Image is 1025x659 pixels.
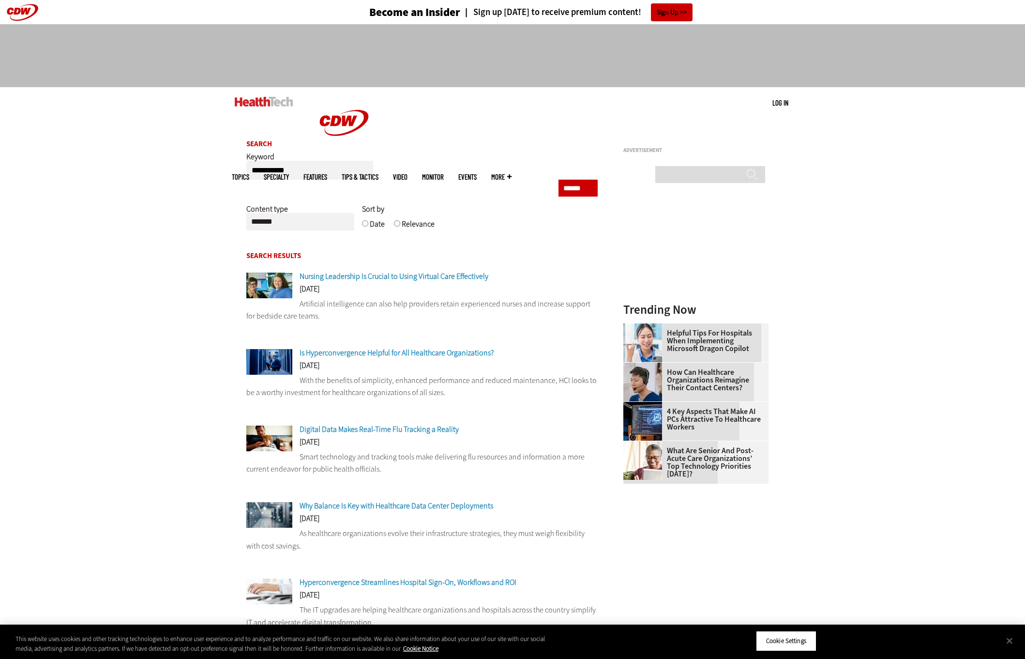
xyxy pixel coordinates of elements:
span: Topics [232,173,249,181]
a: Tips & Tactics [342,173,378,181]
img: Older person using tablet [623,441,662,480]
a: What Are Senior and Post-Acute Care Organizations’ Top Technology Priorities [DATE]? [623,447,763,478]
a: Why Balance Is Key with Healthcare Data Center Deployments [300,501,493,511]
a: Is Hyperconvergence Helpful for All Healthcare Organizations? [300,348,494,358]
a: Video [393,173,407,181]
p: As healthcare organizations evolve their infrastructure strategies, they must weigh flexibility w... [246,527,598,552]
a: How Can Healthcare Organizations Reimagine Their Contact Centers? [623,368,763,392]
h3: Become an Insider [369,7,460,18]
a: Events [458,173,477,181]
span: More [491,173,512,181]
div: User menu [772,98,788,108]
label: Relevance [402,219,435,236]
img: Typing hands [246,579,292,604]
a: Healthcare contact center [623,363,667,370]
div: This website uses cookies and other tracking technologies to enhance user experience and to analy... [15,634,564,653]
button: Close [999,630,1020,651]
a: Sign Up [651,3,693,21]
iframe: advertisement [336,34,689,77]
a: More information about your privacy [403,644,438,653]
p: Smart technology and tracking tools make delivering flu resources and information a more current ... [246,451,598,475]
a: 4 Key Aspects That Make AI PCs Attractive to Healthcare Workers [623,408,763,431]
span: Sort by [362,204,384,214]
label: Content type [246,204,288,221]
p: The IT upgrades are helping healthcare organizations and hospitals across the country simplify IT... [246,604,598,628]
a: Older person using tablet [623,441,667,449]
a: MonITor [422,173,444,181]
label: Date [370,219,385,236]
img: Home [308,87,380,159]
a: Become an Insider [333,7,460,18]
a: Log in [772,98,788,107]
h3: Trending Now [623,304,769,316]
a: Doctor using phone to dictate to tablet [623,323,667,331]
img: Desktop monitor with brain AI concept [623,402,662,441]
span: Specialty [264,173,289,181]
img: Home [235,97,293,107]
a: Nursing Leadership Is Crucial to Using Virtual Care Effectively [300,271,488,281]
a: CDW [308,151,380,161]
div: [DATE] [246,362,598,374]
h2: Search Results [246,252,598,260]
img: Two engineers in server room [246,349,292,375]
div: [DATE] [246,285,598,298]
a: Digital Data Makes Real-Time Flu Tracking a Reality [300,424,459,434]
a: Helpful Tips for Hospitals When Implementing Microsoft Dragon Copilot [623,329,763,352]
p: With the benefits of simplicity, enhanced performance and reduced maintenance, HCI looks to be a ... [246,374,598,399]
div: [DATE] [246,515,598,527]
iframe: advertisement [623,157,769,278]
img: Healthcare contact center [623,363,662,401]
img: Father measuring temperature of his sick son, while lying on bed [246,426,292,451]
a: Sign up [DATE] to receive premium content! [460,8,641,17]
div: [DATE] [246,591,598,604]
a: Features [303,173,327,181]
a: Hyperconvergence Streamlines Hospital Sign-On, Workflows and ROI [300,577,516,587]
img: Doctor using phone to dictate to tablet [623,323,662,362]
img: Gina Ellerbee and Summer Blackerby of CoxHealth [246,273,292,298]
div: [DATE] [246,438,598,451]
a: Desktop monitor with brain AI concept [623,402,667,410]
button: Cookie Settings [756,631,816,651]
p: Artificial intelligence can also help providers retain experienced nurses and increase support fo... [246,298,598,322]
